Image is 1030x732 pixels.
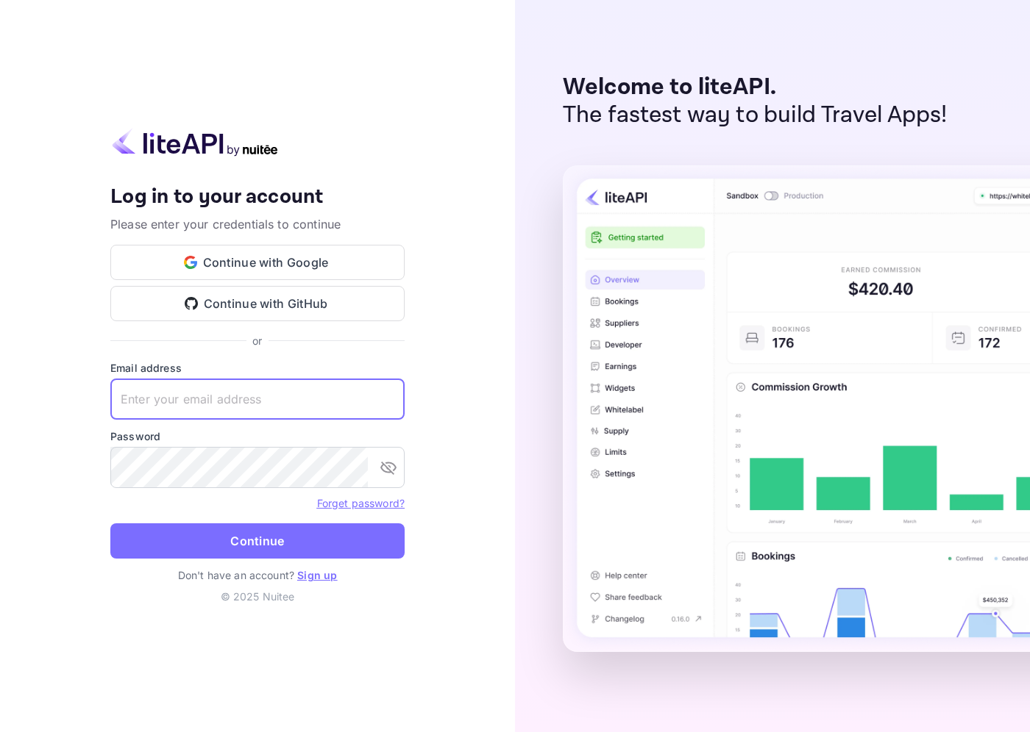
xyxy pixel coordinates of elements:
[110,184,405,210] h4: Log in to your account
[317,497,405,509] a: Forget password?
[374,453,403,482] button: toggle password visibility
[110,215,405,233] p: Please enter your credentials to continue
[110,360,405,376] label: Email address
[563,101,948,129] p: The fastest way to build Travel Apps!
[110,589,405,604] p: © 2025 Nuitee
[317,495,405,510] a: Forget password?
[110,567,405,583] p: Don't have an account?
[110,378,405,420] input: Enter your email address
[297,569,337,581] a: Sign up
[110,128,280,157] img: liteapi
[110,286,405,321] button: Continue with GitHub
[110,523,405,559] button: Continue
[252,333,262,348] p: or
[110,245,405,280] button: Continue with Google
[563,73,948,101] p: Welcome to liteAPI.
[110,428,405,444] label: Password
